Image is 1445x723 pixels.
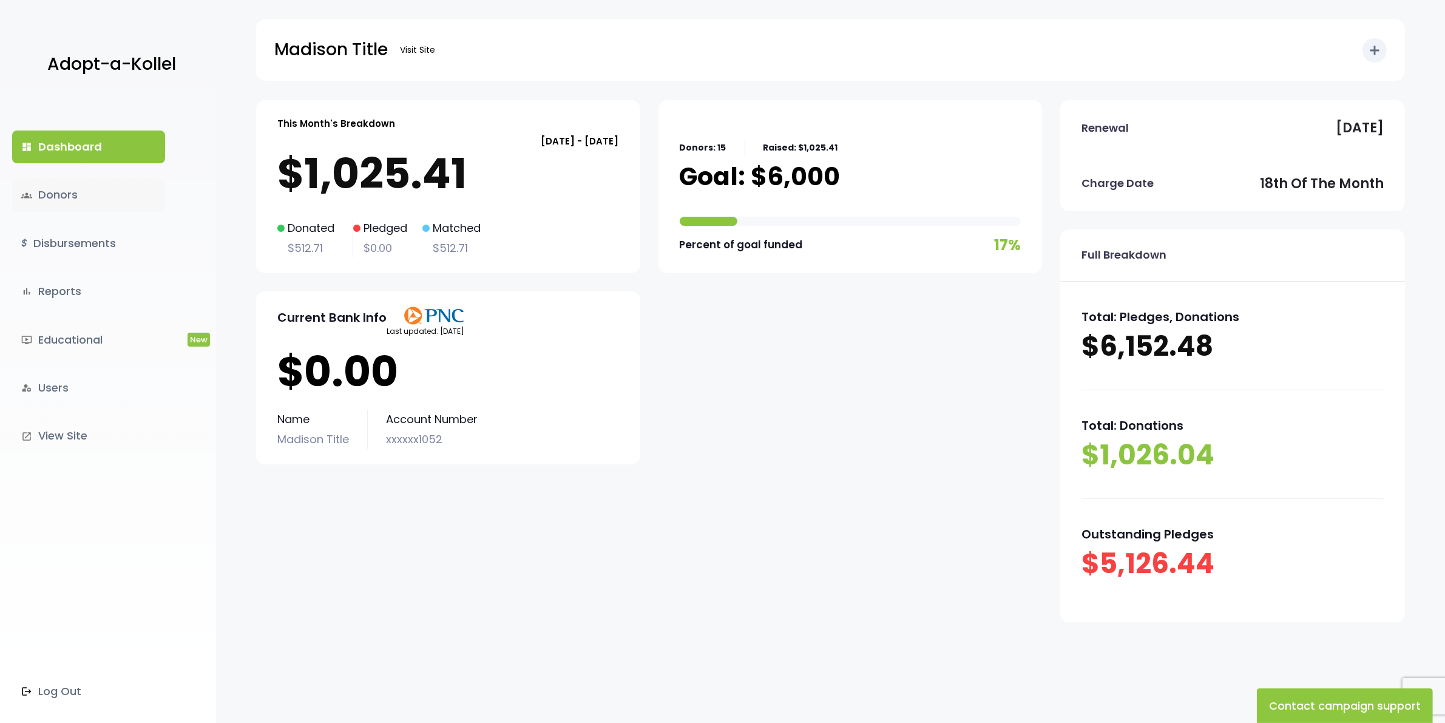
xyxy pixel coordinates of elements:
button: Contact campaign support [1257,688,1433,723]
p: $5,126.44 [1081,545,1384,583]
p: Charge Date [1081,174,1154,193]
p: Name [277,410,349,429]
p: $0.00 [277,347,619,396]
i: $ [21,235,27,253]
a: groupsDonors [12,178,165,211]
a: Log Out [12,675,165,708]
p: Donated [277,219,334,238]
a: launchView Site [12,419,165,452]
i: ondemand_video [21,334,32,345]
p: $512.71 [422,239,481,258]
p: $1,026.04 [1081,436,1384,474]
p: Madison Title [277,430,349,449]
a: ondemand_videoEducationalNew [12,324,165,356]
p: 17% [994,232,1021,258]
p: xxxxxx1052 [386,430,478,449]
p: Total: Donations [1081,415,1384,436]
span: groups [21,190,32,201]
a: manage_accountsUsers [12,372,165,404]
p: Account Number [386,410,478,429]
p: Renewal [1081,118,1129,138]
p: Outstanding Pledges [1081,523,1384,545]
p: [DATE] - [DATE] [277,133,619,149]
p: $512.71 [277,239,334,258]
p: Goal: $6,000 [680,161,841,192]
a: Visit Site [394,38,441,62]
p: [DATE] [1336,116,1384,140]
p: Last updated: [DATE] [387,325,464,338]
p: Raised: $1,025.41 [763,140,838,155]
p: This Month's Breakdown [277,115,395,132]
i: bar_chart [21,286,32,297]
i: manage_accounts [21,382,32,393]
img: PNClogo.svg [404,307,464,325]
p: Full Breakdown [1081,245,1166,265]
p: Matched [422,219,481,238]
button: add [1362,38,1387,63]
p: Pledged [353,219,407,238]
span: New [188,333,210,347]
p: $1,025.41 [277,149,619,198]
i: dashboard [21,141,32,152]
i: launch [21,431,32,442]
p: Adopt-a-Kollel [47,49,176,80]
a: dashboardDashboard [12,131,165,163]
p: $6,152.48 [1081,328,1384,365]
p: 18th of the month [1260,172,1384,196]
p: Total: Pledges, Donations [1081,306,1384,328]
a: Adopt-a-Kollel [41,35,176,94]
a: bar_chartReports [12,275,165,308]
p: $0.00 [353,239,407,258]
p: Current Bank Info [277,307,387,328]
p: Percent of goal funded [680,236,803,254]
a: $Disbursements [12,227,165,260]
i: add [1367,43,1382,58]
p: Madison Title [274,35,388,65]
p: Donors: 15 [680,140,726,155]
